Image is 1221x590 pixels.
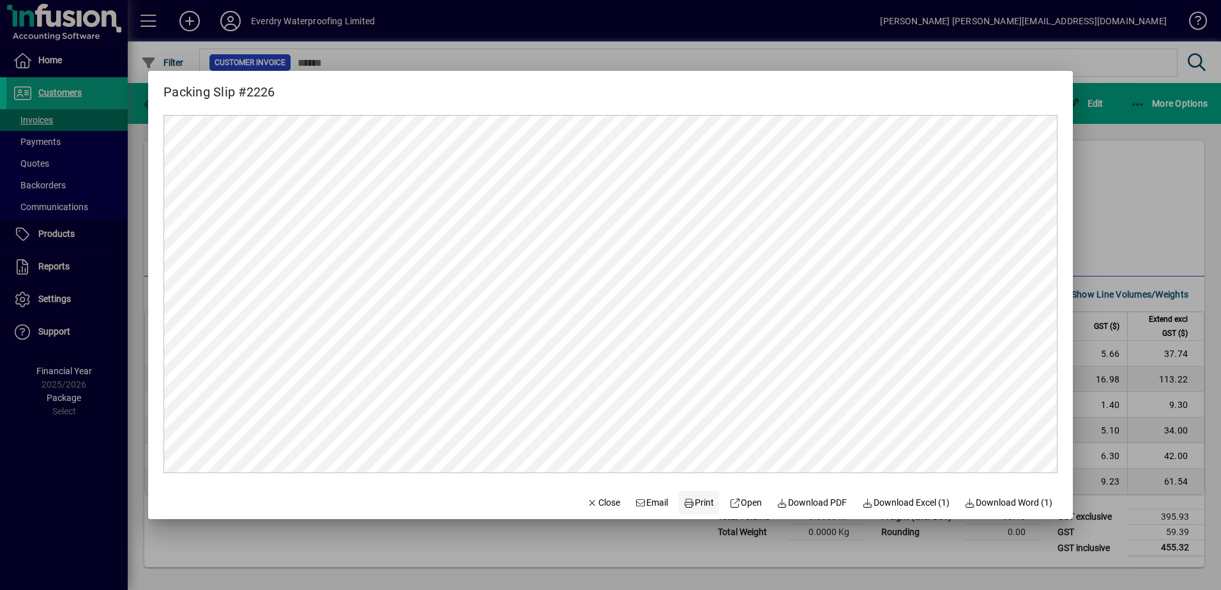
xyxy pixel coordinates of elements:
span: Download PDF [777,496,847,510]
span: Open [729,496,762,510]
a: Download PDF [772,491,853,514]
a: Open [724,491,767,514]
span: Print [683,496,714,510]
button: Email [630,491,674,514]
button: Download Excel (1) [857,491,955,514]
button: Close [582,491,625,514]
span: Download Excel (1) [862,496,950,510]
h2: Packing Slip #2226 [148,71,291,102]
button: Print [678,491,719,514]
span: Email [635,496,669,510]
span: Close [587,496,620,510]
span: Download Word (1) [965,496,1053,510]
button: Download Word (1) [960,491,1058,514]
